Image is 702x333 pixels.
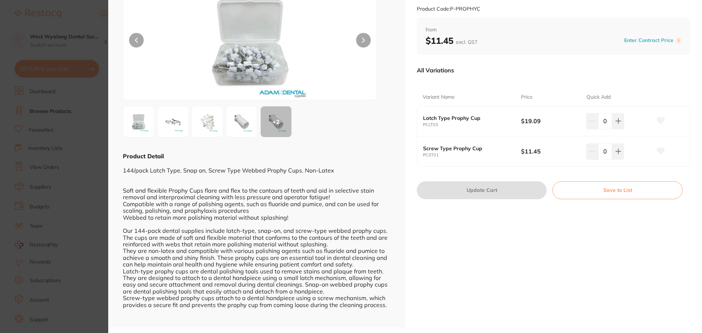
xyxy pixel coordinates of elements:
[676,38,682,43] label: i
[261,106,291,137] div: + 2
[521,94,533,101] p: Price
[622,37,676,44] button: Enter Contract Price
[123,160,390,321] div: 144/pack Latch Type, Snap on, Screw Type Webbed Prophy Cups. Non-Latex Soft and flexible Prophy C...
[260,106,292,137] button: +2
[423,115,511,121] b: Latch Type Prophy Cup
[423,94,455,101] p: Variant Name
[417,181,547,199] button: Update Cart
[521,147,580,155] b: $11.45
[125,109,152,135] img: M18yLmpwZw
[417,6,480,12] small: Product Code: P-PROPHYC
[423,145,511,151] b: Screw Type Prophy Cup
[123,152,164,160] b: Product Detail
[229,109,255,135] img: MS5qcGc
[552,181,683,199] button: Save to List
[417,67,454,74] p: All Variations
[160,109,186,135] img: My5qcGc
[423,153,521,158] small: PCST01
[426,26,682,34] span: from
[423,122,521,127] small: PCLT03
[426,35,478,46] b: $11.45
[586,94,611,101] p: Quick Add
[456,39,478,45] span: excl. GST
[521,117,580,125] b: $19.09
[194,109,220,135] img: Mi5qcGc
